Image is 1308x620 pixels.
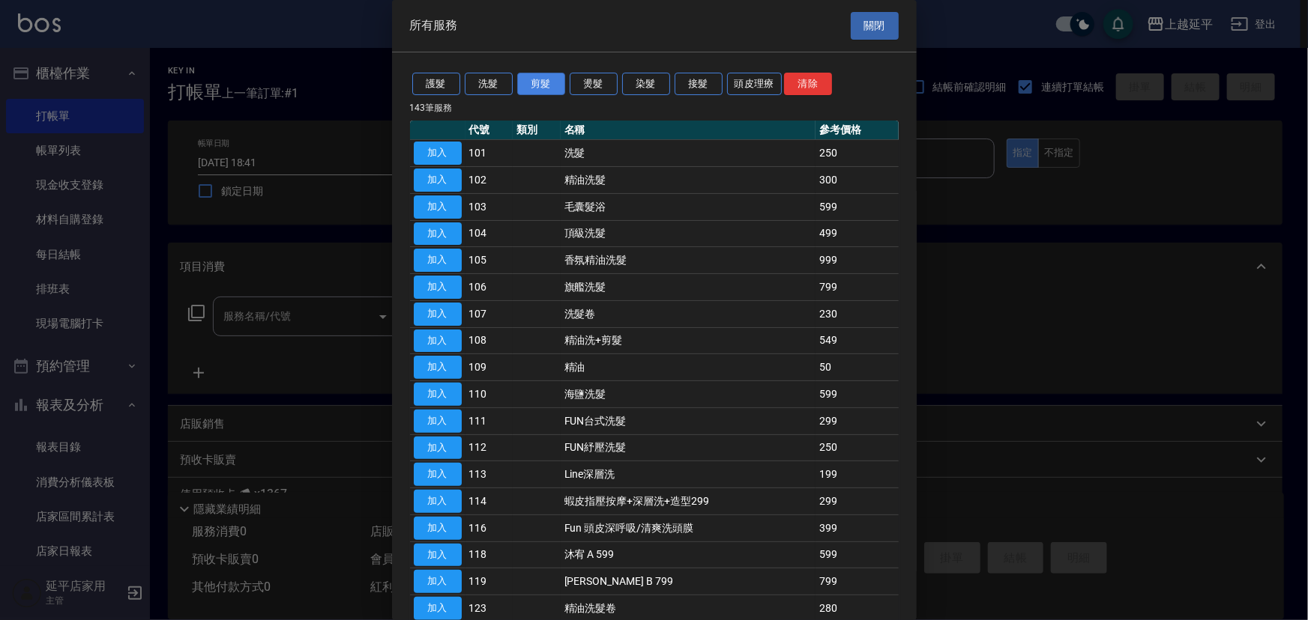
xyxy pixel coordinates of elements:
[465,434,513,461] td: 112
[465,407,513,434] td: 111
[561,193,816,220] td: 毛囊髮浴
[414,544,462,567] button: 加入
[465,514,513,541] td: 116
[851,12,899,40] button: 關閉
[465,381,513,408] td: 110
[561,140,816,167] td: 洗髮
[414,142,462,165] button: 加入
[414,168,462,192] button: 加入
[414,410,462,433] button: 加入
[414,517,462,540] button: 加入
[465,140,513,167] td: 101
[465,121,513,140] th: 代號
[414,329,462,353] button: 加入
[561,407,816,434] td: FUN台式洗髮
[561,274,816,301] td: 旗艦洗髮
[465,193,513,220] td: 103
[816,407,898,434] td: 299
[622,73,670,96] button: 染髮
[561,461,816,488] td: Line深層洗
[414,222,462,246] button: 加入
[414,276,462,299] button: 加入
[816,220,898,247] td: 499
[465,73,513,96] button: 洗髮
[414,437,462,460] button: 加入
[414,490,462,513] button: 加入
[816,461,898,488] td: 199
[517,73,565,96] button: 剪髮
[816,193,898,220] td: 599
[561,381,816,408] td: 海鹽洗髮
[465,541,513,568] td: 118
[561,167,816,194] td: 精油洗髮
[675,73,723,96] button: 接髮
[570,73,618,96] button: 燙髮
[465,167,513,194] td: 102
[561,514,816,541] td: Fun 頭皮深呼吸/清爽洗頭膜
[561,568,816,595] td: [PERSON_NAME] B 799
[414,195,462,219] button: 加入
[816,274,898,301] td: 799
[414,249,462,272] button: 加入
[465,247,513,274] td: 105
[414,570,462,593] button: 加入
[561,488,816,515] td: 蝦皮指壓按摩+深層洗+造型299
[414,356,462,379] button: 加入
[727,73,783,96] button: 頭皮理療
[816,247,898,274] td: 999
[513,121,561,140] th: 類別
[816,327,898,354] td: 549
[414,383,462,406] button: 加入
[465,488,513,515] td: 114
[465,568,513,595] td: 119
[816,514,898,541] td: 399
[816,300,898,327] td: 230
[561,434,816,461] td: FUN紓壓洗髮
[414,597,462,620] button: 加入
[465,354,513,381] td: 109
[816,121,898,140] th: 參考價格
[561,327,816,354] td: 精油洗+剪髮
[561,300,816,327] td: 洗髮卷
[465,220,513,247] td: 104
[412,73,460,96] button: 護髮
[816,381,898,408] td: 599
[816,568,898,595] td: 799
[816,167,898,194] td: 300
[410,101,899,115] p: 143 筆服務
[465,461,513,488] td: 113
[561,541,816,568] td: 沐宥 A 599
[465,274,513,301] td: 106
[816,354,898,381] td: 50
[816,140,898,167] td: 250
[561,247,816,274] td: 香氛精油洗髮
[465,327,513,354] td: 108
[816,541,898,568] td: 599
[465,300,513,327] td: 107
[561,121,816,140] th: 名稱
[816,434,898,461] td: 250
[816,488,898,515] td: 299
[414,463,462,486] button: 加入
[784,73,832,96] button: 清除
[410,18,458,33] span: 所有服務
[414,303,462,326] button: 加入
[561,354,816,381] td: 精油
[561,220,816,247] td: 頂級洗髮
